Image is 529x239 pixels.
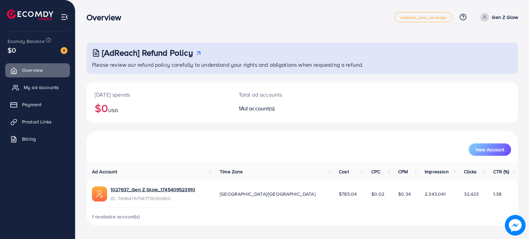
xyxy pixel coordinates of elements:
[493,168,509,175] span: CTR (%)
[5,115,70,129] a: Product Links
[95,90,222,99] p: [DATE] spends
[239,105,330,112] h2: 1
[477,13,518,22] a: Gen Z Glow
[22,135,36,142] span: Billing
[400,15,446,20] span: adreach_new_package
[111,186,195,193] a: 1027637_Gen Z Glow_1745409523910
[241,105,274,112] span: Ad account(s)
[5,63,70,77] a: Overview
[425,168,449,175] span: Impression
[22,101,41,108] span: Payment
[464,168,477,175] span: Clicks
[7,10,53,20] img: logo
[24,84,59,91] span: My ad accounts
[371,191,384,197] span: $0.02
[5,80,70,94] a: My ad accounts
[507,217,523,233] img: image
[476,147,504,152] span: New Account
[371,168,380,175] span: CPC
[111,195,195,202] span: ID: 7496476794779090960
[492,13,518,21] p: Gen Z Glow
[5,132,70,146] a: Billing
[61,47,68,54] img: image
[22,118,52,125] span: Product Links
[5,98,70,111] a: Payment
[464,191,479,197] span: 32,423
[8,38,45,45] span: Ecomdy Balance
[220,168,243,175] span: Time Zone
[339,168,349,175] span: Cost
[92,213,140,220] span: 1 available account(s)
[108,107,118,114] span: USD
[22,67,43,74] span: Overview
[92,61,514,69] p: Please review our refund policy carefully to understand your rights and obligations when requesti...
[61,13,69,21] img: menu
[469,143,511,156] button: New Account
[92,186,107,202] img: ic-ads-acc.e4c84228.svg
[86,12,127,22] h3: Overview
[8,45,16,55] span: $0
[220,191,315,197] span: [GEOGRAPHIC_DATA]/[GEOGRAPHIC_DATA]
[394,12,452,22] a: adreach_new_package
[102,48,193,58] h3: [AdReach] Refund Policy
[493,191,502,197] span: 1.38
[398,168,408,175] span: CPM
[92,168,117,175] span: Ad Account
[95,101,222,115] h2: $0
[425,191,446,197] span: 2,343,041
[239,90,330,99] p: Total ad accounts
[339,191,357,197] span: $785.04
[398,191,411,197] span: $0.34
